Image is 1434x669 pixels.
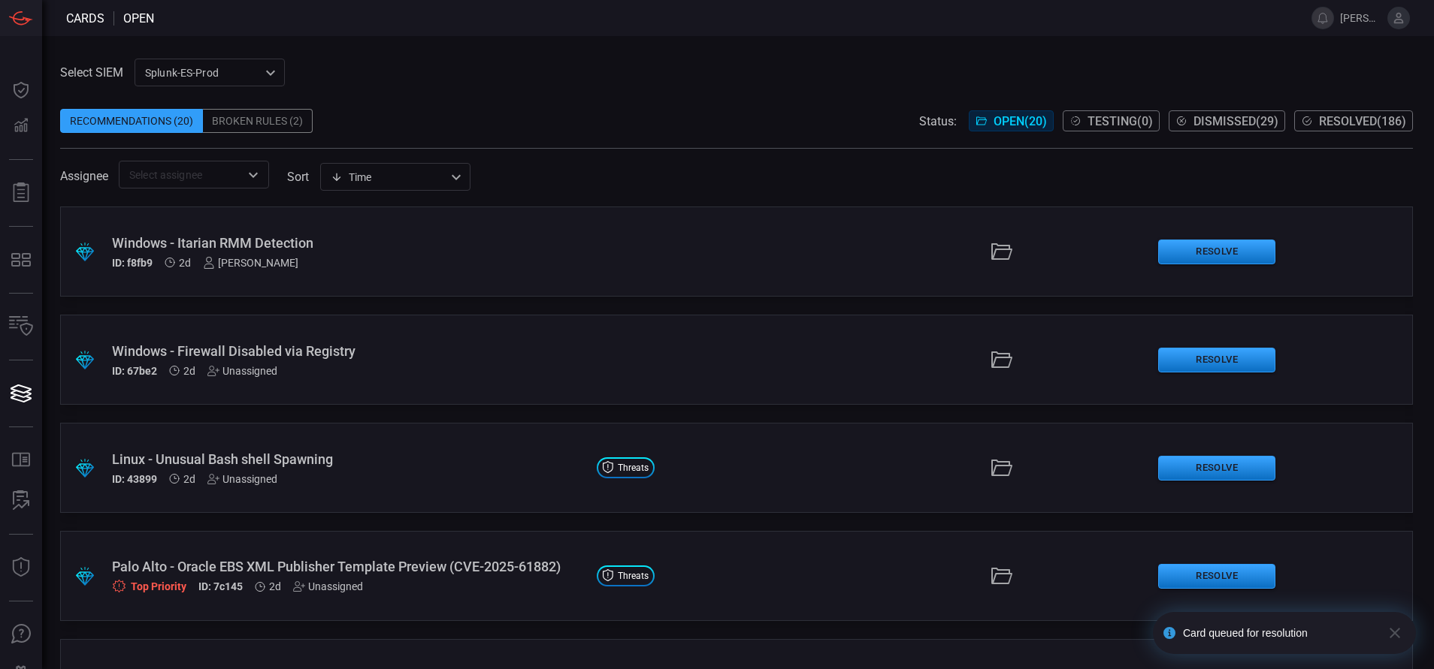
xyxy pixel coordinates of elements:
[179,257,191,269] span: Oct 12, 2025 2:55 PM
[1319,114,1406,128] span: Resolved ( 186 )
[60,169,108,183] span: Assignee
[3,442,39,478] button: Rule Catalog
[123,165,240,184] input: Select assignee
[1169,110,1285,131] button: Dismissed(29)
[1183,627,1375,639] div: Card queued for resolution
[60,109,203,133] div: Recommendations (20)
[112,559,585,574] div: Palo Alto - Oracle EBS XML Publisher Template Preview (CVE-2025-61882)
[3,616,39,652] button: Ask Us A Question
[203,257,298,269] div: [PERSON_NAME]
[112,473,157,485] h5: ID: 43899
[112,365,157,377] h5: ID: 67be2
[60,65,123,80] label: Select SIEM
[1294,110,1413,131] button: Resolved(186)
[66,11,104,26] span: Cards
[112,579,186,593] div: Top Priority
[207,365,277,377] div: Unassigned
[243,164,264,185] button: Open
[287,170,309,184] label: sort
[3,550,39,586] button: Threat Intelligence
[1158,564,1275,589] button: Resolve
[331,170,446,185] div: Time
[618,463,649,472] span: Threats
[1158,348,1275,372] button: Resolve
[123,11,154,26] span: open
[112,257,153,269] h5: ID: f8fb9
[1088,114,1153,128] span: Testing ( 0 )
[203,109,313,133] div: Broken Rules (2)
[969,110,1054,131] button: Open(20)
[618,571,649,580] span: Threats
[112,451,585,467] div: Linux - Unusual Bash shell Spawning
[3,483,39,519] button: ALERT ANALYSIS
[207,473,277,485] div: Unassigned
[269,580,281,592] span: Oct 12, 2025 2:42 PM
[183,473,195,485] span: Oct 12, 2025 2:42 PM
[293,580,363,592] div: Unassigned
[3,242,39,278] button: MITRE - Detection Posture
[1340,12,1381,24] span: [PERSON_NAME].[PERSON_NAME]
[1158,456,1275,481] button: Resolve
[994,114,1047,128] span: Open ( 20 )
[1193,114,1278,128] span: Dismissed ( 29 )
[1063,110,1160,131] button: Testing(0)
[198,580,243,593] h5: ID: 7c145
[3,72,39,108] button: Dashboard
[145,65,261,80] p: Splunk-ES-Prod
[3,175,39,211] button: Reports
[112,343,585,359] div: Windows - Firewall Disabled via Registry
[3,309,39,345] button: Inventory
[919,114,957,128] span: Status:
[183,365,195,377] span: Oct 12, 2025 2:55 PM
[3,108,39,144] button: Detections
[112,235,585,251] div: Windows - Itarian RMM Detection
[3,375,39,411] button: Cards
[1158,240,1275,264] button: Resolve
